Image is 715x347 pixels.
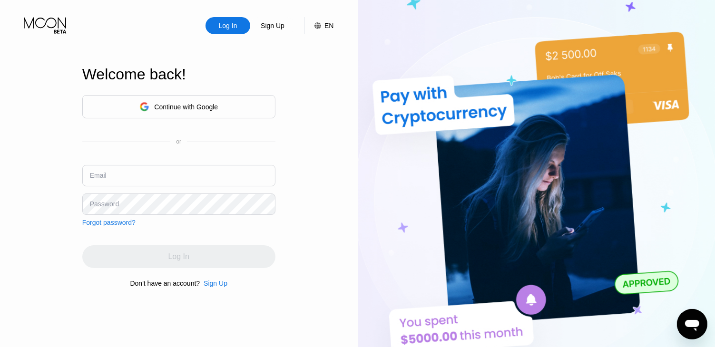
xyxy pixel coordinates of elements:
div: Sign Up [200,280,227,287]
div: EN [304,17,333,34]
div: Continue with Google [82,95,275,118]
div: Forgot password? [82,219,136,226]
div: or [176,138,181,145]
div: Sign Up [260,21,285,30]
iframe: Кнопка запуска окна обмена сообщениями [677,309,707,339]
div: Continue with Google [154,103,218,111]
div: Log In [206,17,250,34]
div: Sign Up [250,17,295,34]
div: Email [90,172,107,179]
div: Don't have an account? [130,280,200,287]
div: Sign Up [204,280,227,287]
div: Log In [218,21,238,30]
div: Password [90,200,119,208]
div: EN [324,22,333,29]
div: Welcome back! [82,66,275,83]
